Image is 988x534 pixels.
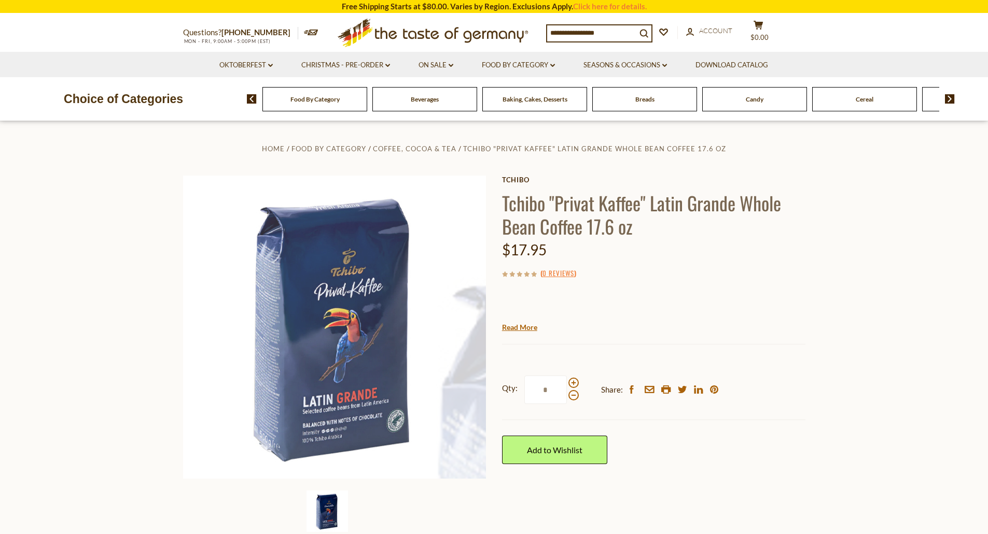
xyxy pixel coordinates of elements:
a: Tchibo [502,176,805,184]
a: Candy [746,95,763,103]
span: $17.95 [502,241,547,258]
a: Food By Category [291,145,366,153]
a: Oktoberfest [219,60,273,71]
a: Beverages [411,95,439,103]
strong: Qty: [502,382,518,395]
a: Baking, Cakes, Desserts [503,95,567,103]
img: Tchibo Privat Kaffee Latin Whole Bean [183,176,486,479]
img: Tchibo Privat Kaffee Latin Whole Bean [307,490,348,532]
a: Home [262,145,285,153]
span: Account [699,26,732,35]
a: Christmas - PRE-ORDER [301,60,390,71]
img: previous arrow [247,94,257,104]
h1: Tchibo "Privat Kaffee" Latin Grande Whole Bean Coffee 17.6 oz [502,191,805,238]
a: Read More [502,322,537,333]
span: $0.00 [750,33,769,41]
img: next arrow [945,94,955,104]
span: ( ) [540,268,576,278]
a: Food By Category [482,60,555,71]
a: Food By Category [290,95,340,103]
span: Share: [601,383,623,396]
a: Breads [635,95,655,103]
a: Tchibo "Privat Kaffee" Latin Grande Whole Bean Coffee 17.6 oz [463,145,726,153]
a: Coffee, Cocoa & Tea [373,145,456,153]
a: Add to Wishlist [502,436,607,464]
a: 0 Reviews [542,268,574,279]
a: Click here for details. [573,2,647,11]
a: Cereal [856,95,873,103]
a: On Sale [419,60,453,71]
p: Questions? [183,26,298,39]
a: Seasons & Occasions [583,60,667,71]
a: [PHONE_NUMBER] [221,27,290,37]
span: MON - FRI, 9:00AM - 5:00PM (EST) [183,38,271,44]
a: Download Catalog [695,60,768,71]
a: Account [686,25,732,37]
input: Qty: [524,376,567,404]
button: $0.00 [743,20,774,46]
